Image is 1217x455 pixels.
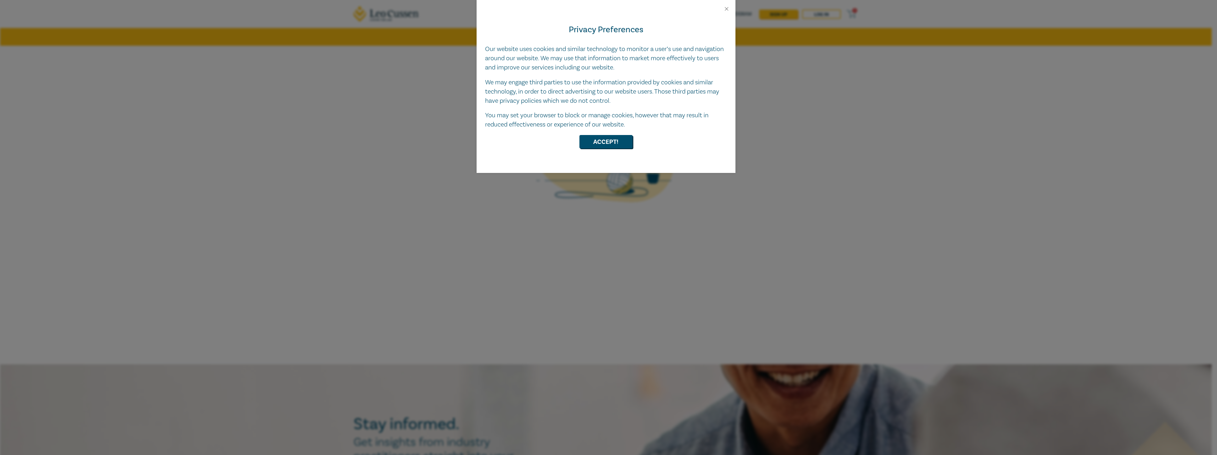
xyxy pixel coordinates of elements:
p: We may engage third parties to use the information provided by cookies and similar technology, in... [485,78,727,106]
h4: Privacy Preferences [485,23,727,36]
p: Our website uses cookies and similar technology to monitor a user’s use and navigation around our... [485,45,727,72]
button: Close [723,6,730,12]
button: Accept! [579,135,633,148]
p: You may set your browser to block or manage cookies, however that may result in reduced effective... [485,111,727,129]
